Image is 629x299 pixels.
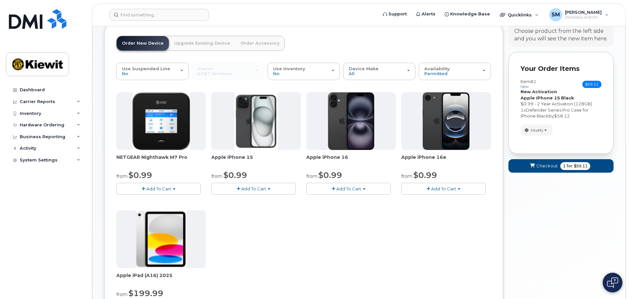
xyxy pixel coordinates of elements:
[306,173,317,179] small: from
[116,291,128,297] small: from
[128,288,163,298] span: $199.99
[565,10,602,15] span: [PERSON_NAME]
[551,11,560,19] span: SM
[521,95,560,100] strong: Apple iPhone 15
[450,11,490,17] span: Knowledge Base
[521,107,589,119] span: Defender Series Pro Case for iPhone Black
[235,36,285,51] a: Order Accessory
[318,170,342,180] span: $0.99
[116,63,189,80] button: Use Suspended Line No
[336,186,361,191] span: Add To Cart
[343,63,415,80] button: Device Make All
[328,92,374,150] img: iphone_16_plus.png
[422,11,435,17] span: Alerts
[401,173,412,179] small: from
[349,66,379,71] span: Device Make
[521,107,601,119] div: x by
[413,170,437,180] span: $0.99
[234,92,278,150] img: iphone15.jpg
[117,36,169,51] a: Order New Device
[132,92,190,150] img: nighthawk_m7_pro.png
[574,163,588,169] span: $59.11
[211,183,296,194] button: Add To Cart
[109,9,209,21] input: Find something...
[440,8,495,21] a: Knowledge Base
[411,8,440,21] a: Alerts
[116,272,206,285] div: Apple iPad (A16) 2025
[423,92,470,150] img: iphone16e.png
[122,71,128,76] span: No
[419,63,491,80] button: Availability Permitted
[582,81,601,88] span: $59.11
[424,66,450,71] span: Availability
[521,124,552,136] button: Modify
[531,127,544,133] span: Modify
[388,11,407,17] span: Support
[169,36,235,51] a: Upgrade Existing Device
[495,8,543,21] div: Quicklinks
[128,170,152,180] span: $0.99
[273,66,305,71] span: Use Inventory
[122,66,170,71] span: Use Suspended Line
[563,163,566,169] span: 1
[536,163,558,169] span: Checkout
[530,79,536,84] span: #1
[508,12,532,17] span: Quicklinks
[116,183,201,194] button: Add To Cart
[424,71,448,76] span: Permitted
[241,186,266,191] span: Add To Cart
[378,8,411,21] a: Support
[521,101,601,107] div: $0.99 - 2 Year Activation (128GB)
[211,173,222,179] small: from
[521,84,529,89] small: new
[508,159,614,173] button: Checkout 1 for $59.11
[554,113,570,118] span: $58.12
[136,210,186,268] img: iPad_A16.PNG
[561,95,574,100] strong: Black
[116,173,128,179] small: from
[607,277,618,288] img: Open chat
[306,154,396,167] div: Apple iPhone 16
[146,186,171,191] span: Add To Cart
[273,71,279,76] span: No
[401,183,486,194] button: Add To Cart
[306,183,391,194] button: Add To Cart
[521,107,524,113] span: 1
[401,154,491,167] div: Apple iPhone 16e
[545,8,613,21] div: Shelby Miller
[431,186,456,191] span: Add To Cart
[268,63,340,80] button: Use Inventory No
[211,154,301,167] div: Apple iPhone 15
[116,154,206,167] div: NETGEAR Nighthawk M7 Pro
[521,64,601,74] p: Your Order Items
[223,170,247,180] span: $0.99
[521,79,536,89] h3: Item
[565,15,602,20] span: Wireless Admin
[349,71,355,76] span: All
[514,28,608,43] div: Choose product from the left side and you will see the new item here.
[521,89,557,94] strong: New Activation
[566,163,574,169] span: for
